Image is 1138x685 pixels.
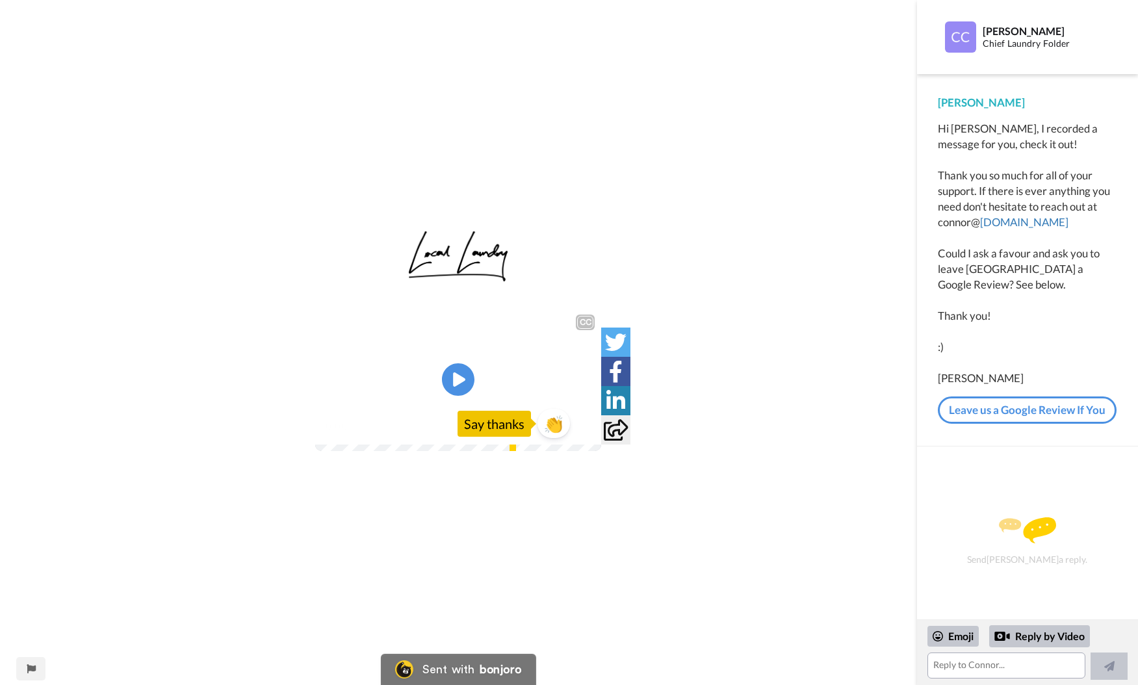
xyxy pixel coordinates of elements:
div: bonjoro [480,664,521,675]
img: Full screen [576,420,589,433]
div: Reply by Video [989,625,1090,647]
div: Send [PERSON_NAME] a reply. [935,469,1120,613]
div: Say thanks [458,411,531,437]
div: [PERSON_NAME] [938,95,1117,110]
div: Emoji [927,626,979,647]
button: 👏 [537,409,570,438]
a: [DOMAIN_NAME] [980,215,1068,229]
a: Bonjoro LogoSent withbonjoro [381,654,536,685]
img: Profile Image [945,21,976,53]
span: 👏 [537,413,570,434]
span: / [350,419,354,434]
img: Bonjoro Logo [395,660,413,679]
span: 0:00 [324,419,347,434]
div: CC [577,316,593,329]
div: Sent with [422,664,474,675]
div: Reply by Video [994,628,1010,644]
div: [PERSON_NAME] [983,25,1117,37]
span: 1:11 [357,419,380,434]
img: message.svg [999,517,1056,543]
div: Chief Laundry Folder [983,38,1117,49]
a: Leave us a Google Review If You [938,396,1117,424]
div: Hi [PERSON_NAME], I recorded a message for you, check it out! Thank you so much for all of your s... [938,121,1117,386]
img: 9690a91e-08a9-436f-b23e-2abbae3f4914 [408,231,508,283]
